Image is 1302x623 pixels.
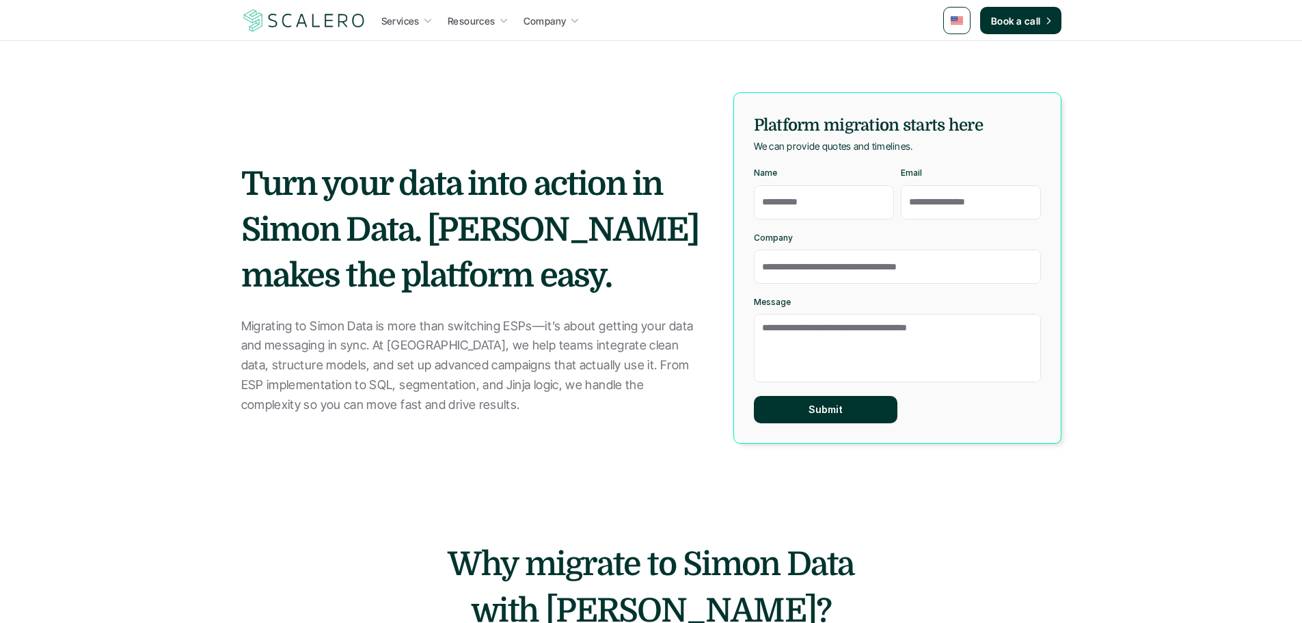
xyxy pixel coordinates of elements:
a: Book a call [980,7,1061,34]
p: Book a call [991,14,1041,28]
p: Submit [809,404,843,416]
p: Message [754,297,791,307]
button: Submit [754,396,897,423]
h5: Platform migration starts here [754,113,1041,137]
img: Scalero company logo [241,8,367,34]
p: Services [381,14,420,28]
input: Company [754,250,1041,284]
p: Migrating to Simon Data is more than switching ESPs—it’s about getting your data and messaging in... [241,317,703,415]
p: We can provide quotes and timelines. [754,137,913,155]
p: Company [754,233,793,243]
p: Name [754,168,777,178]
strong: Turn your data into action in Simon Data. [PERSON_NAME] makes the platform easy. [241,165,705,295]
input: Name [754,185,894,220]
p: Email [901,168,922,178]
p: Resources [448,14,496,28]
p: Company [524,14,567,28]
input: Email [901,185,1041,220]
textarea: Message [754,314,1041,382]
